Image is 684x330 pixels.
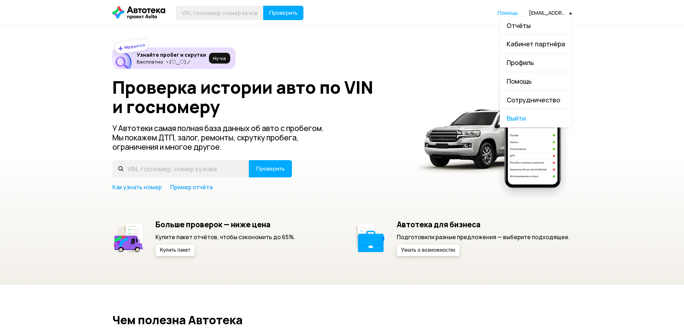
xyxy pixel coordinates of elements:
[170,183,213,191] a: Пример отчёта
[507,21,531,30] span: Отчёты
[500,72,572,90] a: Помощь
[507,39,565,48] span: Кабинет партнёра
[529,9,572,16] div: [EMAIL_ADDRESS][DOMAIN_NAME]
[137,52,206,58] h6: Узнайте пробег и скрутки
[269,10,298,16] span: Проверить
[263,6,303,20] button: Проверить
[401,248,455,253] span: Узнать о возможностях
[137,59,206,65] p: Бесплатно ヽ(♡‿♡)ノ
[155,245,195,256] button: Купить пакет
[249,160,292,177] button: Проверить
[498,9,518,16] span: Помощь
[155,233,295,241] p: Купите пакет отчётов, чтобы сэкономить до 65%.
[112,78,404,116] h1: Проверка истории авто по VIN и госномеру
[397,245,460,256] button: Узнать о возможностях
[256,166,285,172] span: Проверить
[500,109,572,127] span: Выйти
[155,220,295,229] h5: Больше проверок — ниже цена
[112,124,336,152] p: У Автотеки самая полная база данных об авто с пробегом. Мы покажем ДТП, залог, ремонты, скрутку п...
[397,220,570,229] h5: Автотека для бизнеса
[500,91,572,109] a: Сотрудничество
[112,160,249,177] input: VIN, госномер, номер кузова
[112,313,572,326] h2: Чем полезна Автотека
[176,6,264,20] input: VIN, госномер, номер кузова
[124,41,145,51] strong: Новинка
[160,248,190,253] span: Купить пакет
[500,17,572,35] a: Отчёты
[112,183,162,191] a: Как узнать номер
[507,96,560,104] span: Сотрудничество
[500,54,572,72] a: Профиль
[507,58,534,67] span: Профиль
[498,9,518,17] a: Помощь
[500,35,572,53] a: Кабинет партнёра
[397,233,570,241] p: Подготовили разные предложения — выберите подходящее.
[507,77,532,85] span: Помощь
[213,55,226,61] span: Ну‑ка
